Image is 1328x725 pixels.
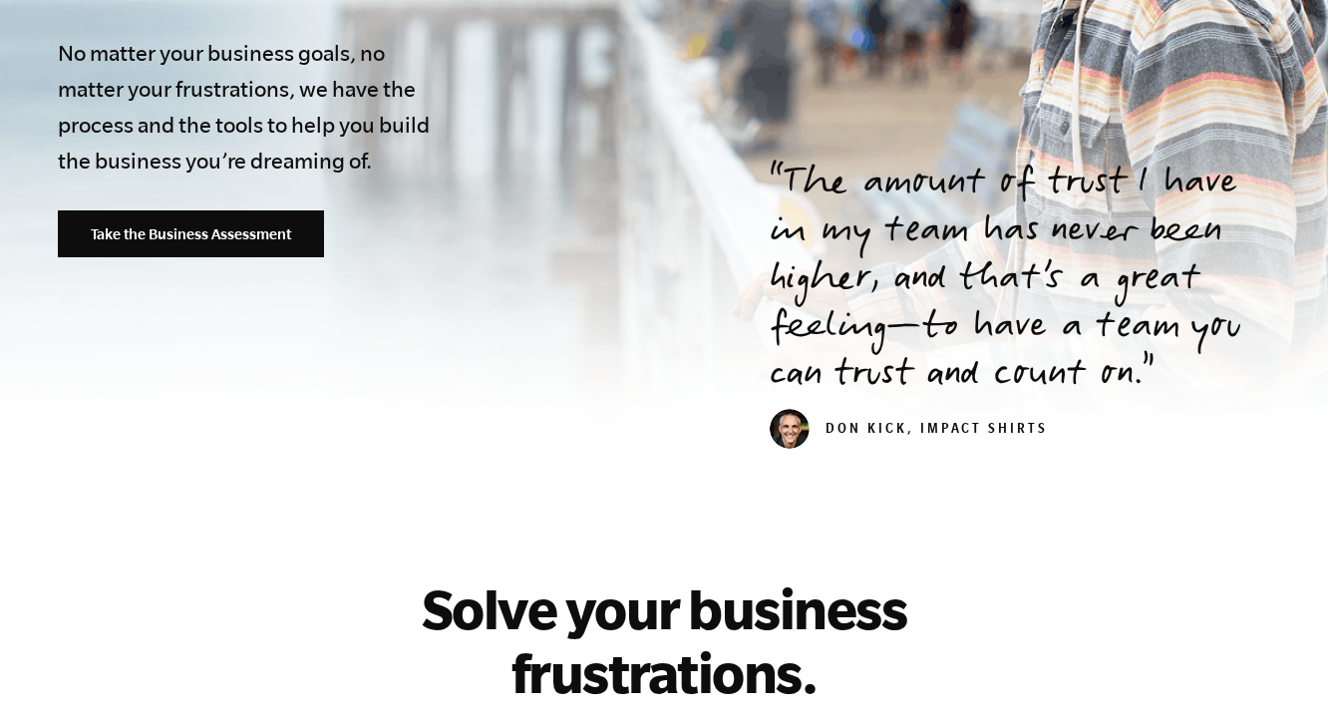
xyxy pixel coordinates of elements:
[58,35,441,179] h4: No matter your business goals, no matter your frustrations, we have the process and the tools to ...
[770,409,810,449] img: don_kick_head_small
[770,162,1280,401] p: The amount of trust I have in my team has never been higher, and that’s a great feeling—to have a...
[345,576,983,704] h2: Solve your business frustrations.
[58,210,324,258] a: Take the Business Assessment
[1228,629,1328,725] iframe: Chat Widget
[770,423,1048,439] cite: Don Kick, Impact Shirts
